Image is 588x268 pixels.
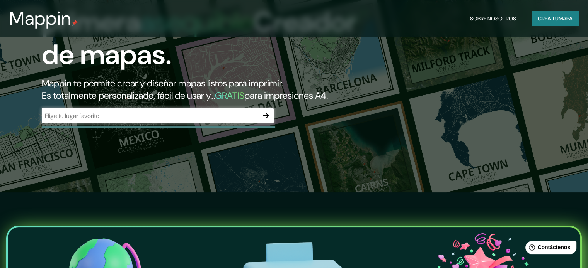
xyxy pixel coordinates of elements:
[467,11,519,26] button: Sobre nosotros
[519,238,579,260] iframe: Lanzador de widgets de ayuda
[72,20,78,26] img: pin de mapeo
[559,15,573,22] font: mapa
[42,4,356,72] font: Creador de mapas.
[42,111,258,120] input: Elige tu lugar favorito
[215,89,244,101] font: GRATIS
[538,15,559,22] font: Crea tu
[244,89,328,101] font: para impresiones A4.
[42,89,215,101] font: Es totalmente personalizado, fácil de usar y...
[42,77,283,89] font: Mappin te permite crear y diseñar mapas listos para imprimir.
[9,6,72,30] font: Mappin
[470,15,516,22] font: Sobre nosotros
[532,11,579,26] button: Crea tumapa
